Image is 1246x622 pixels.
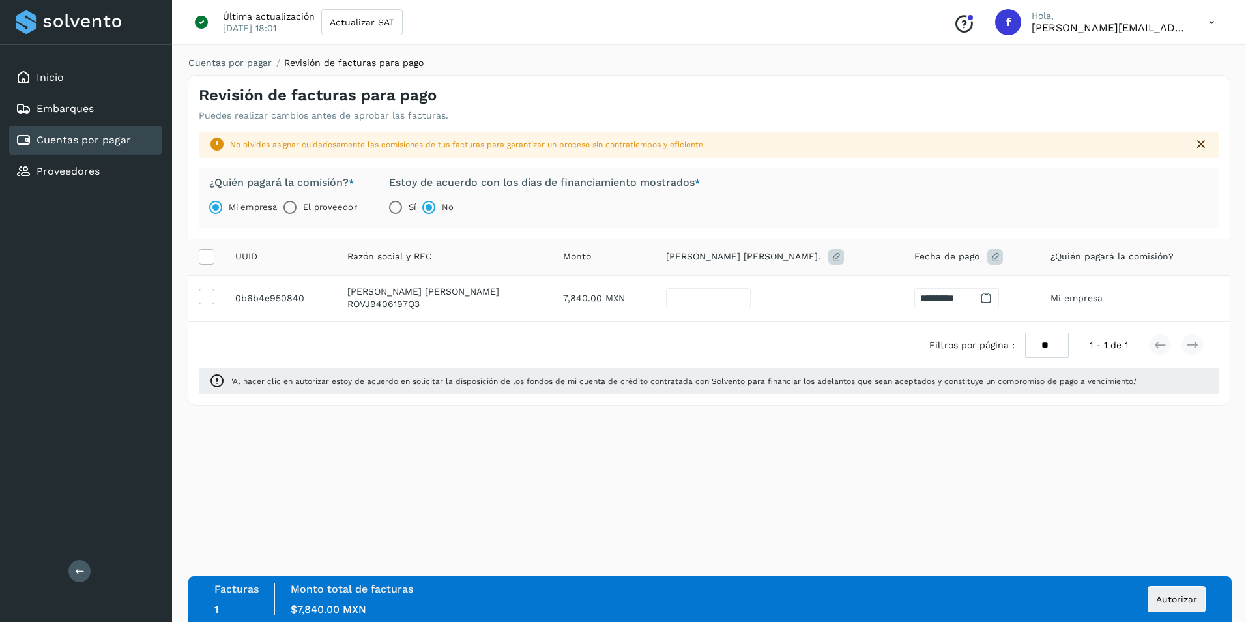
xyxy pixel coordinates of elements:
span: Autorizar [1156,595,1197,604]
button: Actualizar SAT [321,9,403,35]
span: Actualizar SAT [330,18,394,27]
span: ROVJ9406197Q3 [347,299,420,309]
span: 1 [214,603,218,615]
span: Razón social y RFC [347,250,432,263]
span: "Al hacer clic en autorizar estoy de acuerdo en solicitar la disposición de los fondos de mi cuen... [230,376,1209,387]
span: 05a7c074-5840-4f0a-afe3-0b6b4e950840 [235,293,304,303]
button: Autorizar [1148,586,1206,612]
span: Monto [563,250,591,263]
span: Filtros por página : [929,338,1015,352]
span: Mi empresa [1050,293,1103,303]
td: 7,840.00 MXN [553,275,656,321]
label: Mi empresa [229,194,277,220]
p: Puedes realizar cambios antes de aprobar las facturas. [199,110,448,121]
span: [PERSON_NAME] [PERSON_NAME]. [666,250,820,263]
div: Cuentas por pagar [9,126,162,155]
span: Revisión de facturas para pago [284,57,424,68]
a: Cuentas por pagar [188,57,272,68]
p: Última actualización [223,10,315,22]
label: ¿Quién pagará la comisión? [209,176,357,189]
span: Fecha de pago [914,250,979,263]
span: 1 - 1 de 1 [1090,338,1128,352]
label: Estoy de acuerdo con los días de financiamiento mostrados [389,176,700,189]
div: Embarques [9,95,162,123]
label: El proveedor [303,194,356,220]
p: [DATE] 18:01 [223,22,276,34]
span: $7,840.00 MXN [291,603,366,615]
p: JOCELYN ROMAN VARGAS [347,286,542,297]
a: Embarques [36,102,94,115]
p: Hola, [1032,10,1188,22]
label: Facturas [214,583,259,595]
h4: Revisión de facturas para pago [199,86,437,105]
div: Proveedores [9,157,162,186]
a: Proveedores [36,165,100,177]
label: Sí [409,194,416,220]
a: Inicio [36,71,64,83]
nav: breadcrumb [188,56,1230,70]
label: Monto total de facturas [291,583,413,595]
span: UUID [235,250,257,263]
span: ¿Quién pagará la comisión? [1050,250,1174,263]
a: Cuentas por pagar [36,134,131,146]
div: Inicio [9,63,162,92]
div: No olvides asignar cuidadosamente las comisiones de tus facturas para garantizar un proceso sin c... [230,139,1183,151]
p: favio.serrano@logisticabennu.com [1032,22,1188,34]
label: No [442,194,454,220]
